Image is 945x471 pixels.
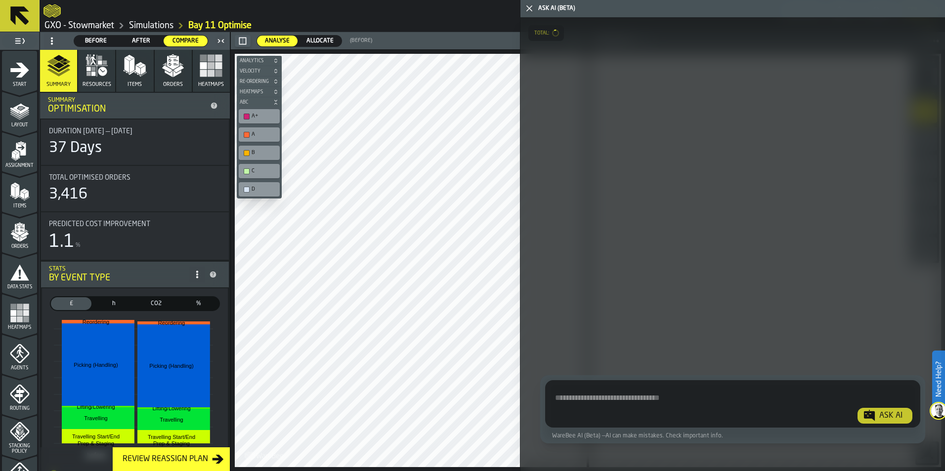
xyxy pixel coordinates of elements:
span: CO2 [138,299,174,308]
div: A [241,129,278,140]
div: C [241,166,278,176]
div: Summary [48,97,206,104]
label: button-switch-multi-Analyse [257,35,298,47]
div: button-toolbar-undefined [237,144,282,162]
span: After [123,37,159,45]
span: Analytics [238,58,271,64]
div: B [241,148,278,158]
div: Title [49,174,221,182]
button: button- [237,66,282,76]
label: button-switch-multi-Before [74,35,119,47]
span: Allocate [302,37,338,45]
span: Orders [2,244,37,249]
label: button-toggle-Close me [214,35,228,47]
button: button- [237,77,282,86]
span: Summary [46,81,71,88]
div: button-toolbar-undefined [237,162,282,180]
button: button- [237,56,282,66]
label: button-switch-multi-Compare [163,35,208,47]
span: Re-Ordering [238,79,271,84]
span: Compare [168,37,204,45]
span: Heatmaps [2,325,37,330]
div: C [252,168,277,174]
label: button-switch-multi-After [119,35,164,47]
span: Items [2,203,37,209]
span: Routing [2,406,37,411]
span: Duration [DATE] — [DATE] [49,127,132,135]
span: % [180,299,217,308]
li: menu Stacking Policy [2,415,37,455]
span: ABC [238,100,271,105]
div: A+ [241,111,278,121]
div: 1.1 [49,232,75,252]
li: menu Items [2,172,37,212]
div: stat-Predicted Cost Improvement [41,212,229,260]
div: Title [49,127,221,135]
label: Need Help? [933,352,944,407]
div: thumb [178,297,219,310]
li: menu Layout [2,91,37,131]
span: Items [128,81,142,88]
span: Data Stats [2,284,37,290]
li: menu Orders [2,213,37,252]
span: Stacking Policy [2,443,37,454]
div: By event type [49,273,189,283]
li: menu Routing [2,375,37,414]
div: D [241,184,278,195]
span: Resources [83,81,111,88]
div: thumb [51,297,91,310]
label: button-switch-multi-Share [177,296,220,311]
li: menu Start [2,51,37,90]
li: menu Agents [2,334,37,374]
div: A [252,131,277,138]
label: button-switch-multi-Time [92,296,135,311]
div: thumb [257,36,298,46]
span: Total Optimised Orders [49,174,130,182]
span: Heatmaps [198,81,224,88]
a: link-to-/wh/i/1f322264-80fa-4175-88bb-566e6213dfa5 [44,20,114,31]
span: % [76,242,81,249]
label: button-switch-multi-CO2 [135,296,177,311]
nav: Breadcrumb [43,20,941,32]
span: Start [2,82,37,87]
div: D [252,186,277,193]
label: button-toggle-Toggle Full Menu [2,34,37,48]
div: A+ [252,113,277,119]
div: button-toolbar-undefined [237,125,282,144]
span: Before [78,37,114,45]
a: link-to-/wh/i/1f322264-80fa-4175-88bb-566e6213dfa5 [129,20,173,31]
div: thumb [93,297,134,310]
a: link-to-/wh/i/1f322264-80fa-4175-88bb-566e6213dfa5/simulations/f62f2817-2fdc-4218-a339-12a7715aead4 [188,20,252,31]
div: Title [49,220,221,228]
li: menu Assignment [2,132,37,171]
div: 3,416 [49,186,87,203]
div: button-toolbar-undefined [237,107,282,125]
div: thumb [136,297,176,310]
button: button- [235,35,251,47]
div: thumb [164,36,208,46]
div: Stats [49,266,189,273]
span: £ [53,299,89,308]
div: Review Reassign Plan [119,453,212,465]
div: stat-Duration 17/09/2024 — 14/11/2024 [41,119,229,165]
li: menu Heatmaps [2,294,37,333]
span: Velocity [238,69,271,74]
div: stat-Total Optimised Orders [41,166,229,211]
span: Orders [163,81,183,88]
span: (Before) [350,38,372,44]
span: Analyse [261,37,294,45]
span: h [95,299,132,308]
a: logo-header [43,2,61,20]
div: thumb [119,36,163,46]
div: Optimisation [48,104,206,115]
button: button- [237,87,282,97]
button: button-Review Reassign Plan [113,447,230,471]
span: Predicted Cost Improvement [49,220,150,228]
li: menu Data Stats [2,253,37,293]
div: thumb [74,36,118,46]
label: button-switch-multi-Cost [50,296,92,311]
div: 37 Days [49,139,102,157]
label: button-switch-multi-Allocate [298,35,342,47]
